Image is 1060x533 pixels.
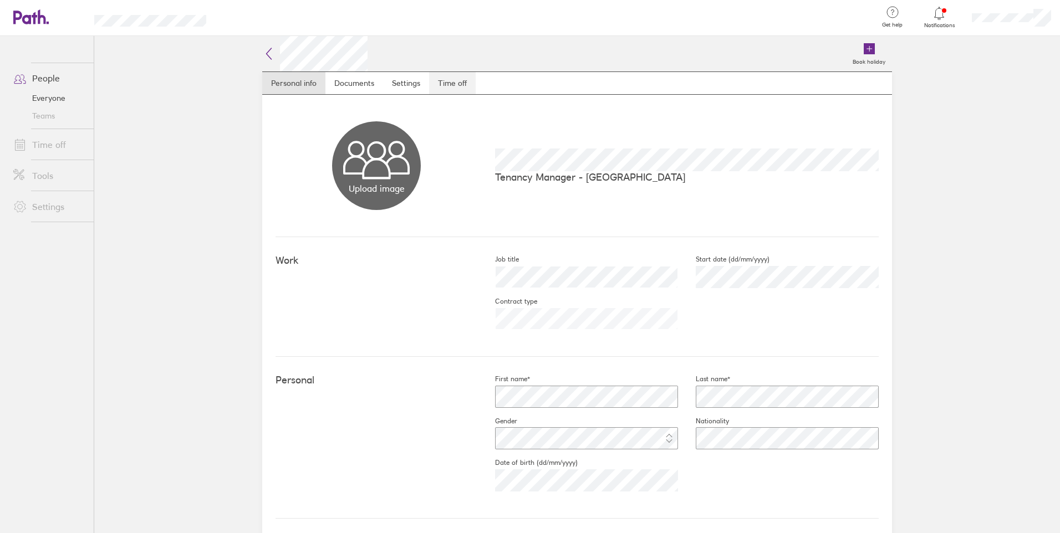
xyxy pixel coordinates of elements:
a: Notifications [921,6,957,29]
label: Last name* [678,375,730,383]
a: Time off [4,134,94,156]
a: Settings [383,72,429,94]
a: Tools [4,165,94,187]
a: Documents [325,72,383,94]
h4: Work [276,255,477,266]
label: First name* [477,375,530,383]
label: Date of birth (dd/mm/yyyy) [477,458,578,467]
a: Time off [429,72,476,94]
span: Get help [874,22,910,28]
label: Contract type [477,297,537,306]
a: People [4,67,94,89]
h4: Personal [276,375,477,386]
a: Personal info [262,72,325,94]
label: Gender [477,417,517,426]
a: Everyone [4,89,94,107]
label: Start date (dd/mm/yyyy) [678,255,769,264]
label: Job title [477,255,519,264]
a: Book holiday [846,36,892,71]
label: Nationality [678,417,729,426]
p: Tenancy Manager - [GEOGRAPHIC_DATA] [495,171,879,183]
label: Book holiday [846,55,892,65]
a: Teams [4,107,94,125]
span: Notifications [921,22,957,29]
a: Settings [4,196,94,218]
